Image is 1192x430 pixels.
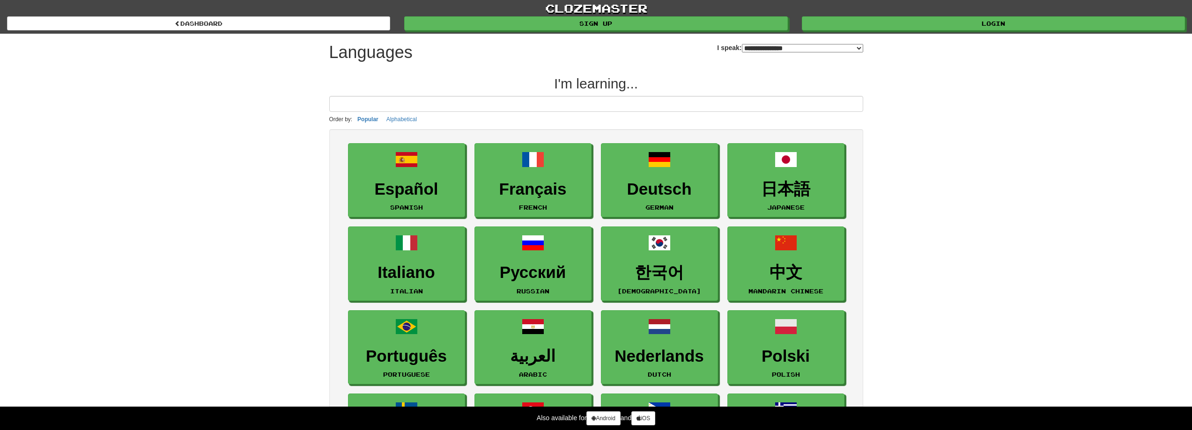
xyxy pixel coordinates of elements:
a: العربيةArabic [474,310,592,385]
small: Italian [390,288,423,294]
h2: I'm learning... [329,76,863,91]
button: Alphabetical [384,114,420,124]
button: Popular [355,114,381,124]
h3: Português [353,347,460,365]
small: Arabic [519,371,547,378]
small: Polish [772,371,800,378]
small: Russian [517,288,549,294]
h1: Languages [329,43,413,62]
small: Mandarin Chinese [748,288,823,294]
select: I speak: [742,44,863,52]
a: Android [586,411,620,425]
small: French [519,204,547,211]
a: PolskiPolish [727,310,844,385]
h3: 日本語 [733,180,839,198]
a: РусскийRussian [474,226,592,301]
small: [DEMOGRAPHIC_DATA] [617,288,701,294]
label: I speak: [717,43,863,52]
small: Portuguese [383,371,430,378]
a: Sign up [404,16,787,30]
a: FrançaisFrench [474,143,592,218]
a: NederlandsDutch [601,310,718,385]
a: 한국어[DEMOGRAPHIC_DATA] [601,226,718,301]
a: 中文Mandarin Chinese [727,226,844,301]
h3: 한국어 [606,263,713,282]
h3: Italiano [353,263,460,282]
a: dashboard [7,16,390,30]
a: EspañolSpanish [348,143,465,218]
small: Japanese [767,204,805,211]
h3: العربية [480,347,586,365]
h3: 中文 [733,263,839,282]
small: Dutch [648,371,671,378]
h3: Nederlands [606,347,713,365]
a: Login [802,16,1185,30]
a: 日本語Japanese [727,143,844,218]
h3: Español [353,180,460,198]
small: Spanish [390,204,423,211]
h3: Polski [733,347,839,365]
a: DeutschGerman [601,143,718,218]
a: iOS [631,411,655,425]
a: ItalianoItalian [348,226,465,301]
small: German [645,204,674,211]
h3: Русский [480,263,586,282]
small: Order by: [329,116,353,123]
h3: Français [480,180,586,198]
h3: Deutsch [606,180,713,198]
a: PortuguêsPortuguese [348,310,465,385]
